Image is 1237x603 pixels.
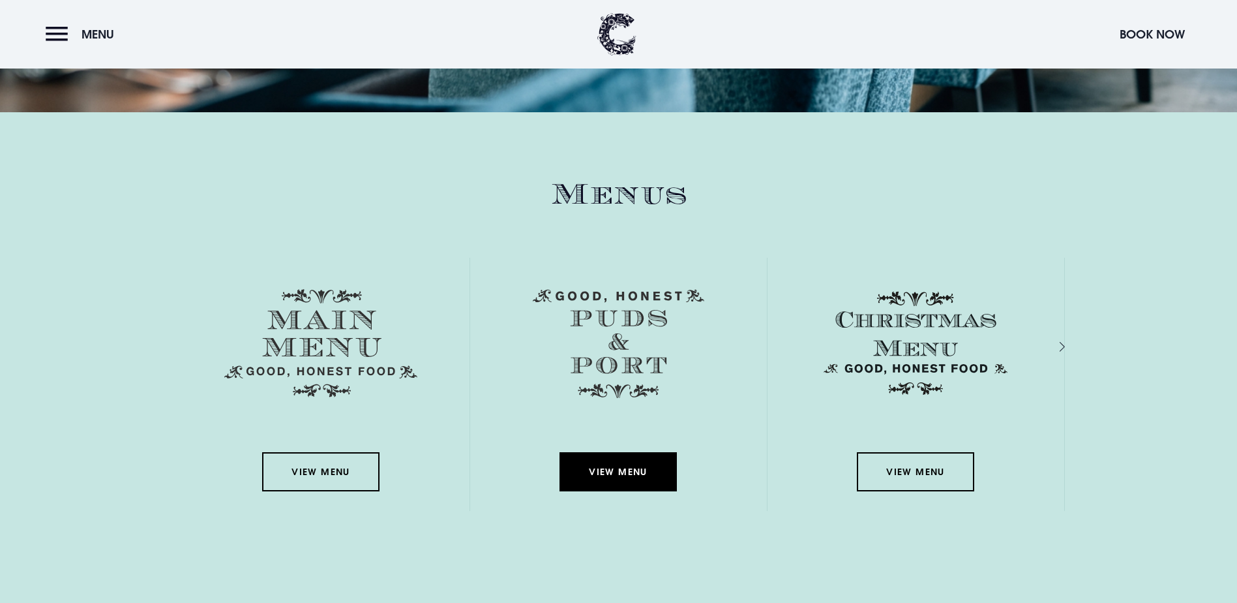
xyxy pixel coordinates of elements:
span: Menu [82,27,114,42]
button: Menu [46,20,121,48]
h2: Menus [173,178,1065,212]
a: View Menu [559,452,677,491]
a: View Menu [857,452,974,491]
a: View Menu [262,452,380,491]
img: Menu main menu [224,289,417,397]
img: Clandeboye Lodge [597,13,636,55]
img: Menu puds and port [533,289,704,399]
img: Christmas Menu SVG [819,289,1012,397]
div: Next slide [1042,337,1054,356]
button: Book Now [1113,20,1191,48]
